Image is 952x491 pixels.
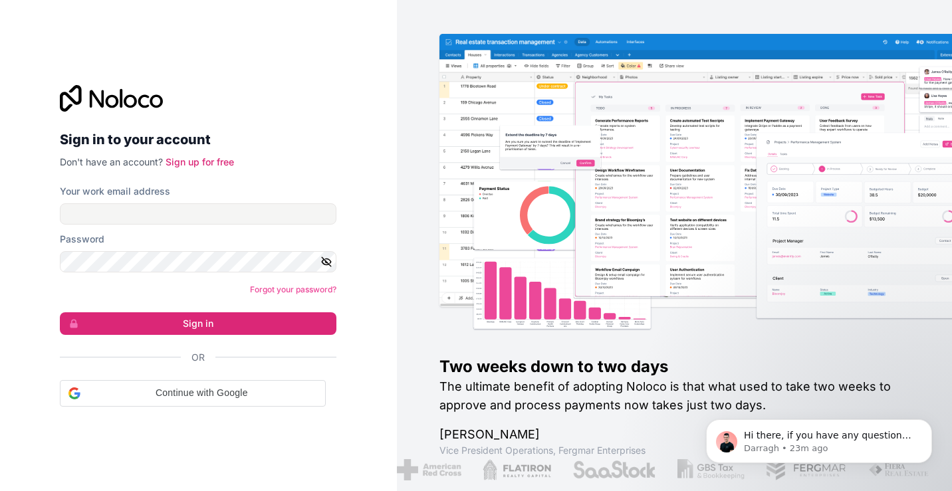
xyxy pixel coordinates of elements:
a: Sign up for free [166,156,234,167]
span: Don't have an account? [60,156,163,167]
input: Email address [60,203,336,225]
input: Password [60,251,336,272]
h2: Sign in to your account [60,128,336,151]
h1: Vice President Operations , Fergmar Enterprises [439,444,909,457]
img: /assets/flatiron-C8eUkumj.png [477,459,546,480]
img: /assets/american-red-cross-BAupjrZR.png [391,459,455,480]
iframe: Intercom notifications message [686,391,952,484]
label: Your work email address [60,185,170,198]
h1: [PERSON_NAME] [439,425,909,444]
button: Sign in [60,312,336,335]
span: Or [191,351,205,364]
a: Forgot your password? [250,284,336,294]
img: /assets/gbstax-C-GtDUiK.png [671,459,739,480]
div: Continue with Google [60,380,326,407]
h1: Two weeks down to two days [439,356,909,377]
img: /assets/saastock-C6Zbiodz.png [567,459,651,480]
span: Continue with Google [86,386,317,400]
h2: The ultimate benefit of adopting Noloco is that what used to take two weeks to approve and proces... [439,377,909,415]
label: Password [60,233,104,246]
